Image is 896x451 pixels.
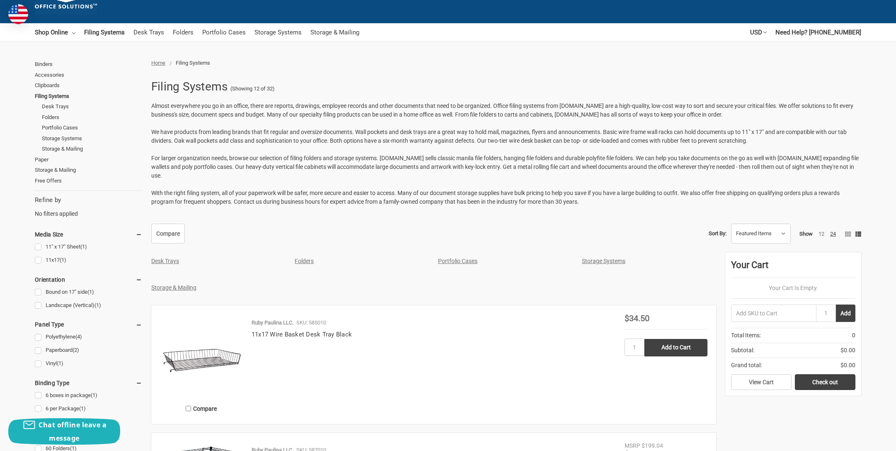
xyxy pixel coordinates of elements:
img: duty and tax information for United States [8,4,28,24]
a: Storage & Mailing [42,144,142,154]
span: (4) [75,334,82,340]
button: Chat offline leave a message [8,418,120,445]
a: Paperboard [35,345,142,356]
a: Portfolio Cases [42,122,142,133]
span: (1) [87,289,94,295]
a: Folders [173,23,194,41]
a: Vinyl [35,358,142,369]
h5: Media Size [35,229,142,239]
p: For larger organization needs, browse our selection of filing folders and storage systems. [DOMAI... [151,154,861,180]
h5: Panel Type [35,319,142,329]
a: Clipboards [35,80,142,91]
h5: Refine by [35,195,142,205]
label: Sort By: [709,227,726,240]
label: Compare [160,402,243,415]
input: Compare [186,406,191,411]
span: Subtotal: [731,346,754,355]
p: We have products from leading brands that fit regular and oversize documents. Wall pockets and de... [151,128,861,145]
a: Paper [35,154,142,165]
span: $0.00 [840,346,855,355]
span: Grand total: [731,361,762,370]
a: Landscape (Vertical) [35,300,142,311]
span: (2) [73,347,79,353]
a: Storage Systems [254,23,302,41]
p: Ruby Paulina LLC. [252,319,293,327]
input: Add SKU to Cart [731,305,816,322]
span: 0 [852,331,855,340]
span: Total Items: [731,331,761,340]
input: Add to Cart [644,339,707,356]
a: Portfolio Cases [202,23,246,41]
a: Compare [151,224,185,244]
a: Desk Trays [133,23,164,41]
span: (Showing 12 of 32) [230,85,275,93]
a: Filing Systems [84,23,125,41]
span: (1) [91,392,97,398]
a: Storage & Mailing [310,23,359,41]
a: USD [750,23,767,41]
h1: Filing Systems [151,76,228,98]
a: 6 per Package [35,403,142,414]
a: Binders [35,59,142,70]
a: Polyethylene [35,332,142,343]
div: Your Cart [731,258,855,278]
a: Accessories [35,70,142,80]
span: Chat offline leave a message [39,420,107,443]
span: (1) [60,257,66,263]
h5: Orientation [35,275,142,285]
img: 11x17 Wire Basket Desk Tray Black [160,314,243,397]
span: (1) [80,244,87,250]
span: $199.04 [642,442,663,449]
span: Filing Systems [176,60,210,66]
span: (1) [57,360,63,366]
span: $34.50 [625,313,649,323]
a: Folders [295,258,314,264]
button: Add [836,305,855,322]
a: 9 folders are in each pack [35,417,142,428]
a: 24 [830,231,836,237]
a: Filing Systems [35,91,142,102]
a: Free Offers [35,176,142,186]
div: MSRP [625,441,640,450]
a: 6 boxes in package [35,390,142,401]
a: 11x17 Wire Basket Desk Tray Black [252,331,352,338]
p: With the right filing system, all of your paperwork will be safer, more secure and easier to acce... [151,189,861,206]
span: (1) [79,405,86,412]
span: Show [799,231,813,237]
a: Desk Trays [42,101,142,112]
a: Need Help? [PHONE_NUMBER] [775,23,861,41]
a: Bound on 17" side [35,287,142,298]
a: Storage Systems [42,133,142,144]
a: Portfolio Cases [438,258,477,264]
span: $0.00 [840,361,855,370]
a: Check out [795,374,855,390]
a: Storage & Mailing [35,165,142,176]
a: Desk Trays [151,258,179,264]
a: View Cart [731,374,792,390]
span: (1) [94,302,101,308]
h5: Binding Type [35,378,142,388]
a: Shop Online [35,23,75,41]
a: 11" x 17" Sheet [35,241,142,253]
p: Your Cart Is Empty. [731,284,855,293]
a: Home [151,60,165,66]
a: Storage Systems [582,258,625,264]
a: 11x17 [35,255,142,266]
p: Almost everywhere you go in an office, there are reports, drawings, employee records and other do... [151,102,861,119]
a: Storage & Mailing [151,284,196,291]
a: Folders [42,112,142,123]
div: No filters applied [35,195,142,218]
a: 12 [819,231,824,237]
p: SKU: 585010 [296,319,326,327]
